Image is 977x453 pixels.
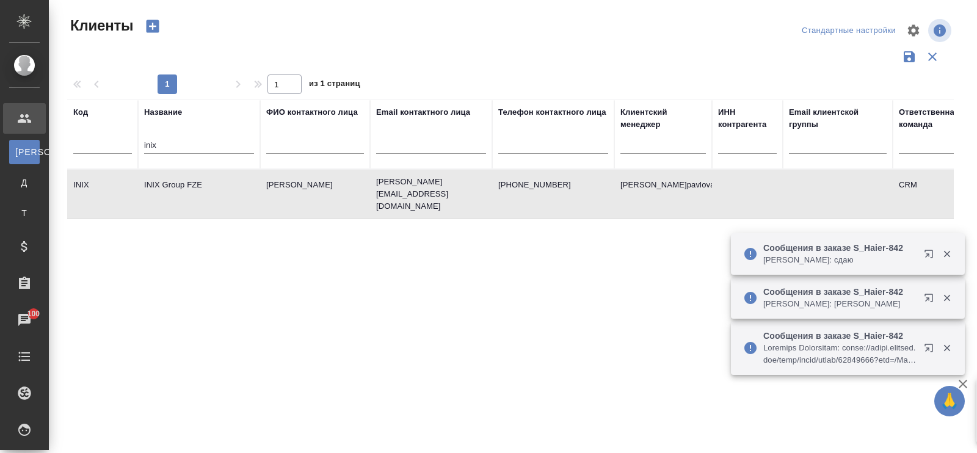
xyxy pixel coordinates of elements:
a: [PERSON_NAME] [9,140,40,164]
span: [PERSON_NAME] [15,146,34,158]
button: Сбросить фильтры [921,45,944,68]
button: Открыть в новой вкладке [917,286,946,315]
button: Создать [138,16,167,37]
a: 100 [3,305,46,335]
span: Настроить таблицу [899,16,928,45]
div: Клиентский менеджер [620,106,706,131]
p: [PERSON_NAME]: сдаю [763,254,916,266]
button: Закрыть [934,248,959,259]
span: Д [15,176,34,189]
div: Email клиентской группы [789,106,887,131]
button: Открыть в новой вкладке [917,336,946,365]
div: Email контактного лица [376,106,470,118]
div: ФИО контактного лица [266,106,358,118]
td: INIX [67,173,138,216]
div: split button [799,21,899,40]
td: INIX Group FZE [138,173,260,216]
div: Телефон контактного лица [498,106,606,118]
span: Т [15,207,34,219]
button: Закрыть [934,342,959,353]
a: Д [9,170,40,195]
button: Сохранить фильтры [898,45,921,68]
div: Код [73,106,88,118]
span: из 1 страниц [309,76,360,94]
p: Loremips Dolorsitam: conse://adipi.elitsed.doe/temp/incid/utlab/62849666?etd=/Magnaa/%E1%A7%M0%V8... [763,342,916,366]
td: [PERSON_NAME] [260,173,370,216]
a: Т [9,201,40,225]
td: [PERSON_NAME]pavlova [614,173,712,216]
button: Закрыть [934,292,959,303]
p: Сообщения в заказе S_Haier-842 [763,330,916,342]
div: ИНН контрагента [718,106,777,131]
span: 100 [20,308,48,320]
p: [PERSON_NAME][EMAIL_ADDRESS][DOMAIN_NAME] [376,176,486,212]
p: Сообщения в заказе S_Haier-842 [763,242,916,254]
span: Клиенты [67,16,133,35]
span: Посмотреть информацию [928,19,954,42]
div: Название [144,106,182,118]
p: Сообщения в заказе S_Haier-842 [763,286,916,298]
p: [PERSON_NAME]: [PERSON_NAME] [763,298,916,310]
button: Открыть в новой вкладке [917,242,946,271]
p: [PHONE_NUMBER] [498,179,608,191]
